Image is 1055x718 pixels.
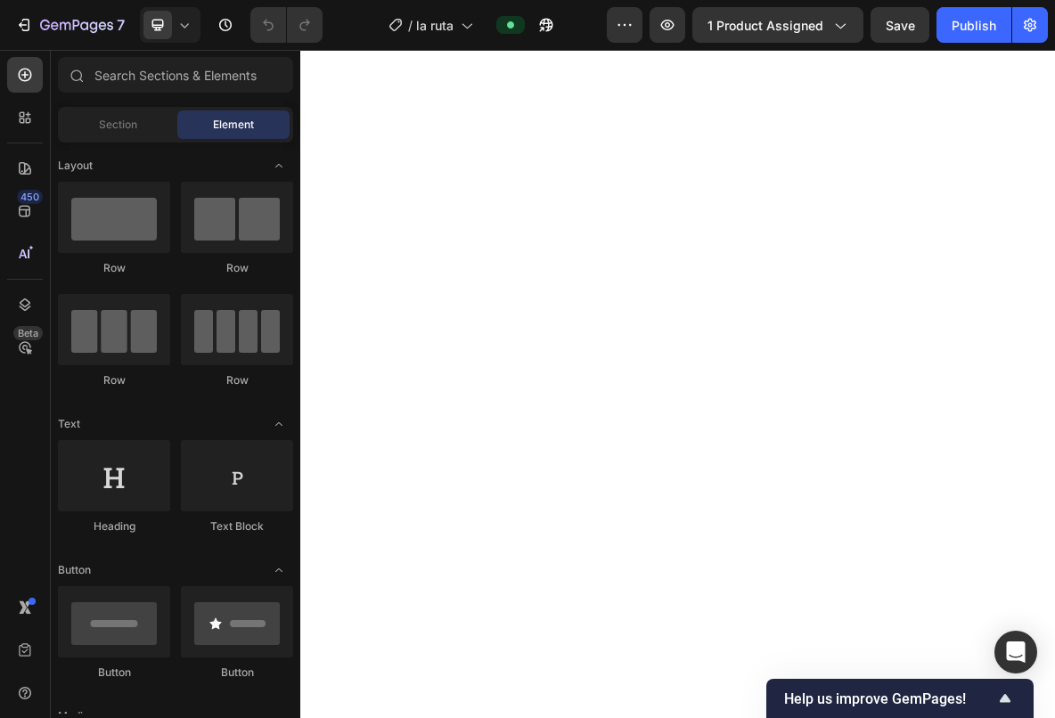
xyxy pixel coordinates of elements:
[181,260,293,276] div: Row
[58,665,170,681] div: Button
[58,416,80,432] span: Text
[416,16,454,35] span: la ruta
[7,7,133,43] button: 7
[871,7,929,43] button: Save
[58,57,293,93] input: Search Sections & Elements
[117,14,125,36] p: 7
[784,690,994,707] span: Help us improve GemPages!
[213,117,254,133] span: Element
[692,7,863,43] button: 1 product assigned
[13,326,43,340] div: Beta
[99,117,137,133] span: Section
[58,260,170,276] div: Row
[300,50,1055,718] iframe: Design area
[181,518,293,534] div: Text Block
[181,665,293,681] div: Button
[952,16,996,35] div: Publish
[58,518,170,534] div: Heading
[936,7,1011,43] button: Publish
[58,372,170,388] div: Row
[886,18,915,33] span: Save
[994,631,1037,673] div: Open Intercom Messenger
[250,7,323,43] div: Undo/Redo
[265,410,293,438] span: Toggle open
[58,562,91,578] span: Button
[265,556,293,584] span: Toggle open
[181,372,293,388] div: Row
[17,190,43,204] div: 450
[707,16,823,35] span: 1 product assigned
[408,16,413,35] span: /
[265,151,293,180] span: Toggle open
[784,688,1016,709] button: Show survey - Help us improve GemPages!
[58,158,93,174] span: Layout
